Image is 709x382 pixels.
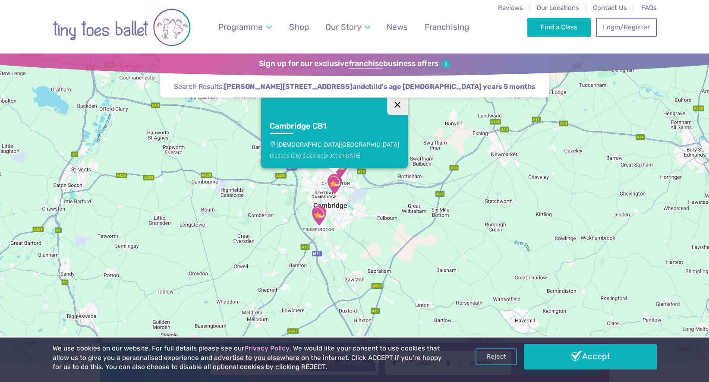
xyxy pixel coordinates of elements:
[269,121,383,131] h3: Cambridge CB1
[537,4,579,12] a: Our Locations
[224,82,353,92] span: [PERSON_NAME][STREET_ADDRESS]
[269,141,399,148] p: [DEMOGRAPHIC_DATA][GEOGRAPHIC_DATA]
[527,18,591,37] a: Find a Class
[387,22,408,32] span: News
[324,173,345,195] div: St Matthew's Church
[593,4,627,12] a: Contact Us
[420,17,473,37] a: Franchising
[349,59,383,69] strong: franchise
[53,344,445,372] p: We use cookies on our website. For full details please see our . We would like your consent to us...
[365,82,536,92] span: child's age [DEMOGRAPHIC_DATA] years 5 months
[259,59,450,69] a: Sign up for our exclusivefranchisebusiness offers
[325,22,361,32] span: Our Story
[285,17,313,37] a: Shop
[425,22,469,32] span: Franchising
[224,82,536,91] strong: and
[244,344,290,352] a: Privacy Policy
[344,152,360,158] span: [DATE]
[641,4,657,12] a: FAQs
[214,17,276,37] a: Programme
[308,205,330,226] div: Trumpington Village Hall
[383,17,412,37] a: News
[218,22,263,32] span: Programme
[498,4,523,12] a: Reviews
[53,6,191,49] img: tiny toes ballet
[289,22,309,32] span: Shop
[596,18,656,37] a: Login/Register
[524,344,657,369] a: Accept
[261,115,408,168] a: Cambridge CB1[DEMOGRAPHIC_DATA][GEOGRAPHIC_DATA]Classes take place Sep-Oct on[DATE]
[387,95,407,115] button: Close
[321,17,374,37] a: Our Story
[269,152,399,158] div: Classes take place Sep-Oct on
[476,348,517,365] a: Reject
